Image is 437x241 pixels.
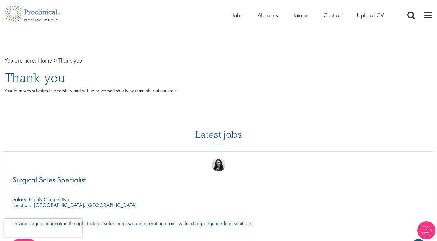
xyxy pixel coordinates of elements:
p: [GEOGRAPHIC_DATA], [GEOGRAPHIC_DATA] [34,202,137,209]
a: Join us [293,11,308,19]
img: Chatbot [417,221,435,239]
span: Location: [12,202,31,209]
a: About us [258,11,278,19]
p: Driving surgical innovation through strategic sales-empowering operating rooms with cutting-edge ... [12,220,425,226]
span: Surgical Sales Specialist [12,175,86,185]
span: Salary [12,196,26,203]
span: Thank you [58,56,82,64]
span: > [54,56,57,64]
p: Your form was submitted successfully and will be processed shortly by a member of our team. [5,87,432,101]
a: Surgical Sales Specialist [12,176,425,184]
iframe: reCAPTCHA [4,219,82,237]
span: You are here: [5,56,36,64]
a: Contact [323,11,342,19]
a: breadcrumb link [38,56,52,64]
h3: Latest jobs [195,114,242,144]
span: Thank you [5,70,65,86]
img: Indre Stankeviciute [212,158,225,171]
p: Highly Competitive [29,196,69,203]
a: Upload CV [357,11,384,19]
a: Jobs [232,11,242,19]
